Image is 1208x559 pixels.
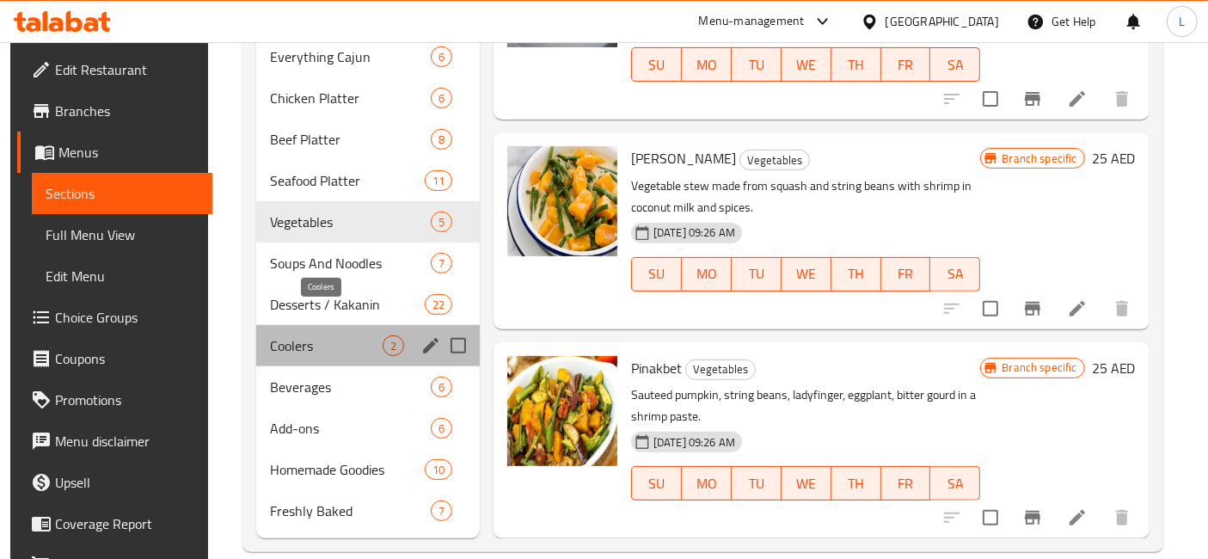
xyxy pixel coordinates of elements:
div: items [431,46,452,67]
span: Branches [55,101,199,121]
div: Vegetables [739,150,810,170]
span: Freshly Baked [270,501,430,521]
button: SU [631,257,682,292]
div: [GEOGRAPHIC_DATA] [886,12,999,31]
a: Branches [17,90,212,132]
button: SA [930,466,980,501]
h6: 25 AED [1092,146,1136,170]
button: WE [782,466,831,501]
span: SA [937,261,973,286]
button: delete [1101,288,1143,329]
span: 10 [426,462,451,478]
a: Upsell [17,462,212,503]
span: TH [838,52,874,77]
span: Beverages [270,377,430,397]
button: SU [631,47,682,82]
span: Beef Platter [270,129,430,150]
div: Seafood Platter11 [256,160,480,201]
div: Freshly Baked7 [256,490,480,531]
span: Menu disclaimer [55,431,199,451]
span: Vegetables [740,150,809,170]
span: SU [639,52,675,77]
span: SU [639,261,675,286]
span: Upsell [55,472,199,493]
span: Vegetables [686,359,755,379]
a: Edit menu item [1067,507,1088,528]
span: 6 [432,49,451,65]
span: FR [888,471,924,496]
div: items [431,88,452,108]
button: delete [1101,78,1143,120]
span: 11 [426,173,451,189]
span: WE [788,471,825,496]
span: 7 [432,503,451,519]
a: Menus [17,132,212,173]
a: Edit menu item [1067,89,1088,109]
div: Add-ons6 [256,408,480,449]
button: MO [682,257,732,292]
button: SA [930,257,980,292]
span: 6 [432,421,451,437]
button: SU [631,466,682,501]
button: TH [831,47,881,82]
a: Edit Restaurant [17,49,212,90]
span: 2 [383,338,403,354]
div: Menu-management [699,11,805,32]
button: FR [881,466,931,501]
span: 6 [432,379,451,396]
div: Desserts / Kakanin [270,294,424,315]
div: Soups And Noodles7 [256,243,480,284]
span: Coolers [270,335,382,356]
button: delete [1101,497,1143,538]
button: edit [418,333,444,359]
img: Pinakbet [507,356,617,466]
div: Everything Cajun6 [256,36,480,77]
span: Promotions [55,390,199,410]
span: Select to update [972,291,1009,327]
div: items [431,129,452,150]
span: Coupons [55,348,199,369]
span: Menus [58,142,199,163]
span: Chicken Platter [270,88,430,108]
div: Beverages6 [256,366,480,408]
span: TU [739,261,775,286]
div: items [383,335,404,356]
button: FR [881,47,931,82]
span: Select to update [972,81,1009,117]
div: items [431,377,452,397]
span: Everything Cajun [270,46,430,67]
p: Sauteed pumpkin, string beans, ladyfinger, eggplant, bitter gourd in a shrimp paste. [631,384,980,427]
button: WE [782,257,831,292]
div: items [431,418,452,439]
span: TH [838,471,874,496]
div: Homemade Goodies [270,459,424,480]
span: Branch specific [995,150,1083,167]
span: TU [739,52,775,77]
button: MO [682,466,732,501]
button: SA [930,47,980,82]
span: MO [689,52,725,77]
a: Edit menu item [1067,298,1088,319]
span: Soups And Noodles [270,253,430,273]
img: Ginataang Kalabasa [507,146,617,256]
div: Add-ons [270,418,430,439]
span: Sections [46,183,199,204]
span: Edit Menu [46,266,199,286]
span: 7 [432,255,451,272]
h6: 25 AED [1092,356,1136,380]
span: SU [639,471,675,496]
span: 5 [432,214,451,230]
div: Desserts / Kakanin22 [256,284,480,325]
span: [DATE] 09:26 AM [647,224,742,241]
span: FR [888,52,924,77]
div: items [431,212,452,232]
span: 6 [432,90,451,107]
div: Vegetables5 [256,201,480,243]
span: SA [937,471,973,496]
span: SA [937,52,973,77]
